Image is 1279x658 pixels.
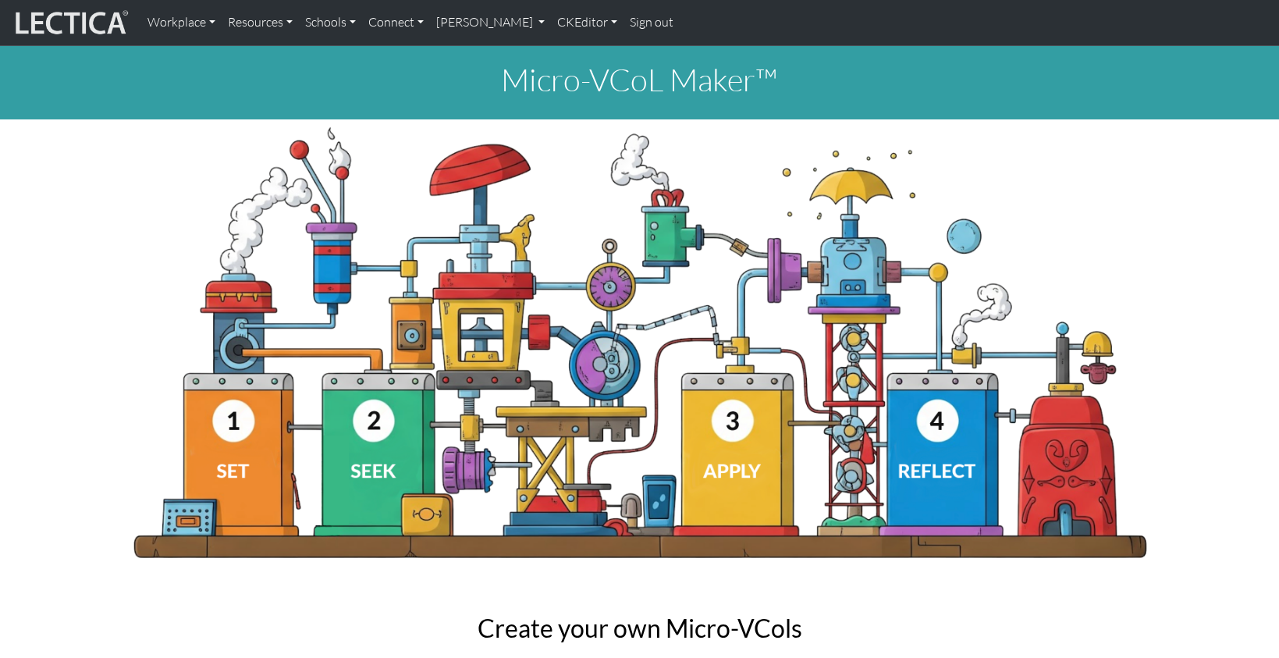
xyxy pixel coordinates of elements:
a: [PERSON_NAME] [430,6,551,39]
a: Connect [362,6,430,39]
a: Workplace [141,6,222,39]
a: Resources [222,6,299,39]
h2: Create your own Micro-VCols [349,614,931,643]
img: lecticalive [12,8,129,37]
img: Ad image [128,119,1151,564]
a: CKEditor [551,6,624,39]
a: Sign out [624,6,680,39]
a: Schools [299,6,362,39]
